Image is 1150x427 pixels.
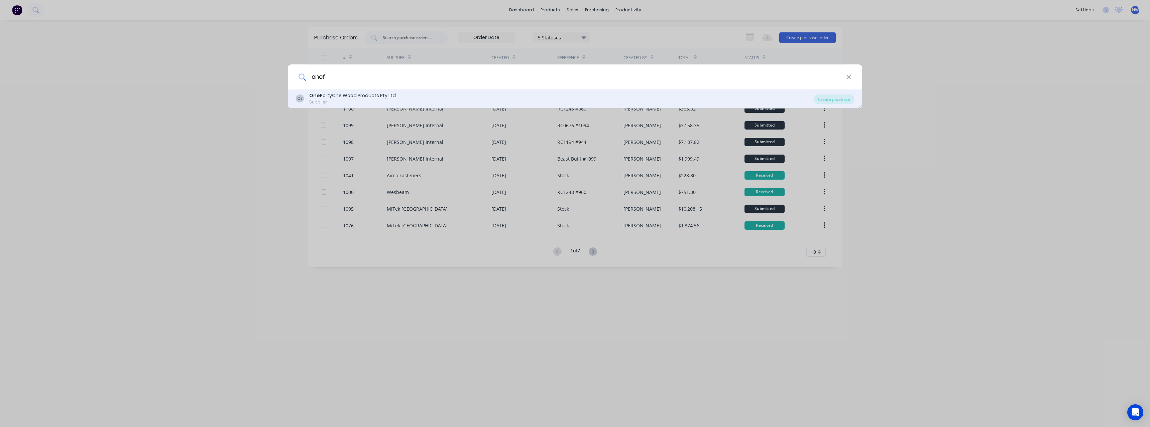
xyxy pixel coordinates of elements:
div: ortyOne Wood Products Pty Ltd [309,92,396,99]
b: OneF [309,92,323,99]
div: Open Intercom Messenger [1127,404,1143,420]
div: Supplier [309,99,396,105]
div: OL [296,94,304,102]
input: Enter a supplier name to create a new order... [306,64,846,89]
div: Create purchase [814,94,854,104]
